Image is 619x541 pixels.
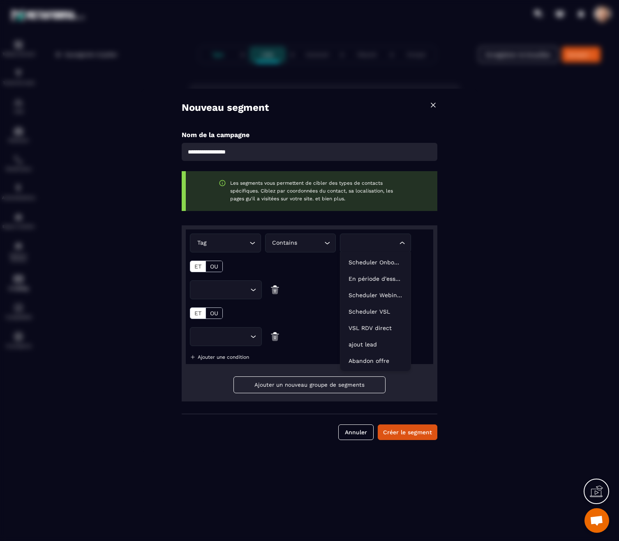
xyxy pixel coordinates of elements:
p: ET [194,263,201,270]
img: trash [270,327,280,346]
a: Open chat [584,508,609,533]
p: OU [210,263,218,270]
p: Scheduler Onboarding (7jours D'essai) [349,258,402,266]
input: Search for option [208,238,247,248]
button: Annuler [338,424,374,440]
div: Créer le segment [383,428,432,436]
img: trash [270,280,280,299]
input: Search for option [299,238,323,248]
p: ET [194,310,201,316]
img: warning-green.f85f90c2.svg [219,179,226,187]
div: Search for option [190,280,262,299]
button: Créer le segment [378,424,437,440]
div: Search for option [265,234,336,252]
p: ajout lead [349,340,402,348]
button: Ajouter un nouveau groupe de segments [233,376,386,393]
div: Search for option [190,327,262,346]
p: VSL RDV direct [349,324,402,332]
p: OU [210,310,218,316]
img: close [429,101,437,109]
input: Search for option [345,238,397,248]
p: Les segments vous permettent de cibler des types de contacts spécifiques. Ciblez par coordonnées ... [230,179,404,203]
p: En période d'essai (7jours) [349,275,402,283]
input: Search for option [199,332,248,341]
input: Search for option [199,285,248,294]
div: Search for option [190,234,261,252]
h4: Nouveau segment [182,101,269,115]
p: Abandon offre [349,357,402,365]
img: plus [190,354,196,360]
span: Tag [195,238,208,248]
span: Contains [270,238,299,248]
div: Search for option [340,234,411,252]
p: Ajouter une condition [198,354,249,360]
p: Scheduler VSL [349,307,402,316]
p: Nom de la campagne [182,131,437,139]
p: Scheduler Webinaire (Live) [349,291,402,299]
